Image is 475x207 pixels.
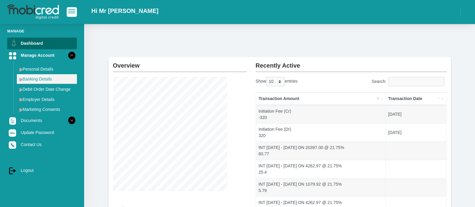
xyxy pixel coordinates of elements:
[17,74,77,84] a: Banking Details
[19,98,23,102] img: menu arrow
[256,160,386,178] td: INT [DATE] - [DATE] ON 4262.97 @ 21.75% 25.4
[19,68,23,72] img: menu arrow
[17,95,77,104] a: Employer Details
[7,5,59,20] img: logo-mobicred.svg
[7,38,77,49] a: Dashboard
[113,57,247,69] h2: Overview
[7,139,77,150] a: Contact Us
[256,105,386,123] td: Initiation Fee (Cr) -320
[256,77,297,86] label: Show entries
[256,57,446,69] h2: Recently Active
[385,93,446,105] th: Transaction Date: activate to sort column ascending
[7,165,77,176] a: Logout
[7,28,77,34] li: Manage
[256,178,386,196] td: INT [DATE] - [DATE] ON 1079.92 @ 21.75% 5.79
[256,93,386,105] th: Transaction Amount: activate to sort column descending
[19,88,23,92] img: menu arrow
[17,84,77,94] a: Debit Order Date Change
[385,123,446,142] td: [DATE]
[372,77,446,86] label: Search:
[91,7,158,14] h2: Hi Mr [PERSON_NAME]
[7,115,77,126] a: Documents
[7,127,77,138] a: Update Password
[256,142,386,160] td: INT [DATE] - [DATE] ON 20397.00 @ 21.75% 60.77
[7,50,77,61] a: Manage Account
[388,77,444,86] input: Search:
[266,77,285,86] select: Showentries
[19,108,23,112] img: menu arrow
[385,105,446,123] td: [DATE]
[17,64,77,74] a: Personal Details
[17,105,77,114] a: Marketing Consents
[256,123,386,142] td: Initiation Fee (Dr) 320
[19,78,23,81] img: menu arrow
